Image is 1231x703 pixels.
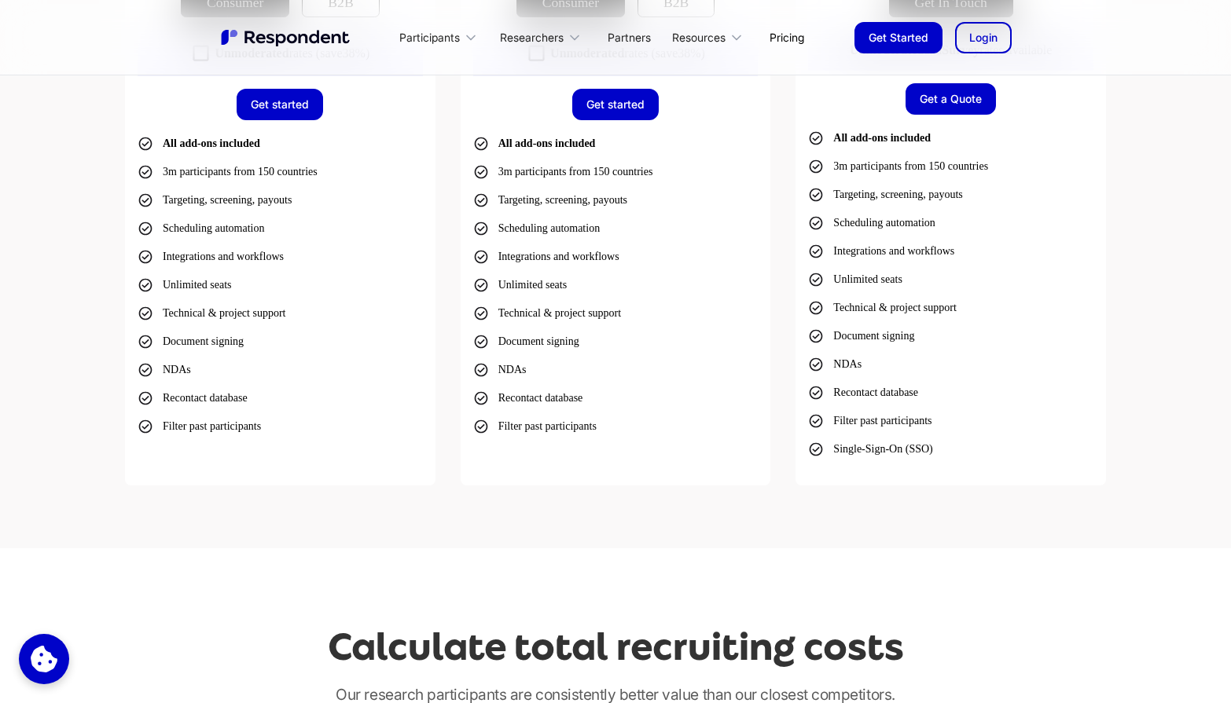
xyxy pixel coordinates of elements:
[808,297,956,319] li: Technical & project support
[808,410,932,432] li: Filter past participants
[808,325,914,347] li: Document signing
[757,19,817,56] a: Pricing
[808,156,988,178] li: 3m participants from 150 countries
[473,274,568,296] li: Unlimited seats
[219,27,353,48] a: home
[473,218,600,240] li: Scheduling automation
[808,382,918,404] li: Recontact database
[391,19,491,56] div: Participants
[498,137,596,149] strong: All add-ons included
[138,387,248,409] li: Recontact database
[663,19,757,56] div: Resources
[473,387,583,409] li: Recontact database
[237,89,323,120] a: Get started
[138,359,191,381] li: NDAs
[138,274,232,296] li: Unlimited seats
[219,27,353,48] img: Untitled UI logotext
[138,416,261,438] li: Filter past participants
[572,89,659,120] a: Get started
[138,161,318,183] li: 3m participants from 150 countries
[473,161,653,183] li: 3m participants from 150 countries
[473,302,621,324] li: Technical & project support
[672,30,726,46] div: Resources
[138,246,284,268] li: Integrations and workflows
[473,416,597,438] li: Filter past participants
[808,184,962,206] li: Targeting, screening, payouts
[473,246,619,268] li: Integrations and workflows
[808,438,932,460] li: Single-Sign-On (SSO)
[473,189,627,211] li: Targeting, screening, payouts
[595,19,663,56] a: Partners
[138,302,285,324] li: Technical & project support
[473,331,579,353] li: Document signing
[399,30,460,46] div: Participants
[833,132,931,144] strong: All add-ons included
[138,189,292,211] li: Targeting, screening, payouts
[808,269,902,291] li: Unlimited seats
[955,22,1012,53] a: Login
[491,19,595,56] div: Researchers
[906,83,996,115] a: Get a Quote
[500,30,564,46] div: Researchers
[163,137,260,149] strong: All add-ons included
[854,22,943,53] a: Get Started
[808,240,954,262] li: Integrations and workflows
[808,353,862,375] li: NDAs
[808,212,935,234] li: Scheduling automation
[138,218,264,240] li: Scheduling automation
[328,625,904,668] h2: Calculate total recruiting costs
[473,359,527,381] li: NDAs
[138,331,244,353] li: Document signing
